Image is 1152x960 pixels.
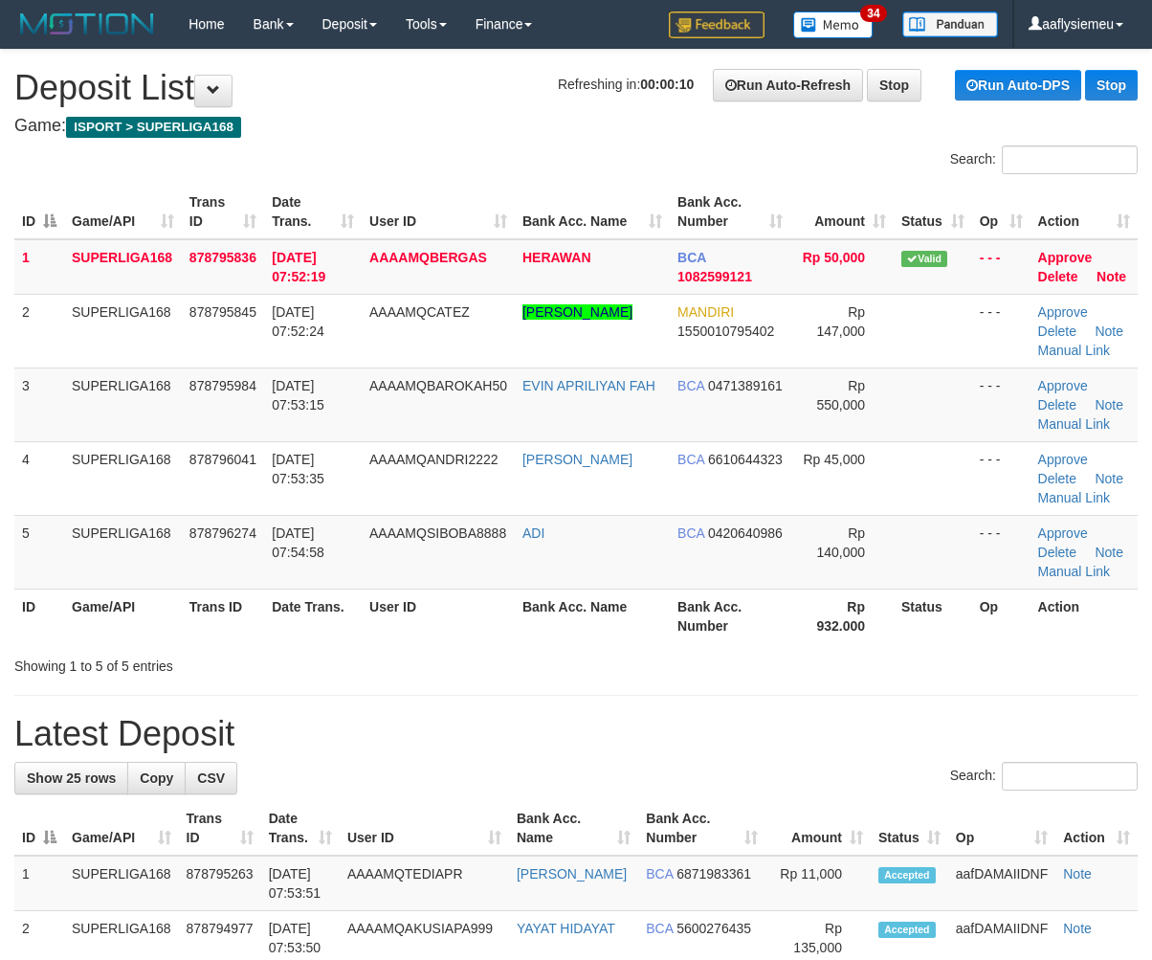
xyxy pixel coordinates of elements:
[522,304,632,320] a: [PERSON_NAME]
[340,856,509,911] td: AAAAMQTEDIAPR
[950,762,1138,791] label: Search:
[972,368,1030,441] td: - - -
[1030,589,1138,643] th: Action
[189,378,256,393] span: 878795984
[64,368,182,441] td: SUPERLIGA168
[793,11,874,38] img: Button%20Memo.svg
[362,185,515,239] th: User ID: activate to sort column ascending
[369,525,506,541] span: AAAAMQSIBOBA8888
[871,801,948,856] th: Status: activate to sort column ascending
[14,441,64,515] td: 4
[1038,564,1111,579] a: Manual Link
[948,856,1055,911] td: aafDAMAIIDNF
[522,250,591,265] a: HERAWAN
[558,77,694,92] span: Refreshing in:
[14,801,64,856] th: ID: activate to sort column descending
[272,250,325,284] span: [DATE] 07:52:19
[677,452,704,467] span: BCA
[14,649,466,676] div: Showing 1 to 5 of 5 entries
[509,801,638,856] th: Bank Acc. Name: activate to sort column ascending
[1038,452,1088,467] a: Approve
[369,304,470,320] span: AAAAMQCATEZ
[708,525,783,541] span: Copy 0420640986 to clipboard
[182,185,264,239] th: Trans ID: activate to sort column ascending
[677,304,734,320] span: MANDIRI
[14,589,64,643] th: ID
[677,324,774,339] span: Copy 1550010795402 to clipboard
[272,378,324,413] span: [DATE] 07:53:15
[1055,801,1138,856] th: Action: activate to sort column ascending
[676,921,751,936] span: Copy 5600276435 to clipboard
[1002,145,1138,174] input: Search:
[127,762,186,794] a: Copy
[64,294,182,368] td: SUPERLIGA168
[676,866,751,882] span: Copy 6871983361 to clipboard
[1038,250,1093,265] a: Approve
[790,185,894,239] th: Amount: activate to sort column ascending
[765,801,871,856] th: Amount: activate to sort column ascending
[1038,471,1076,486] a: Delete
[816,304,865,339] span: Rp 147,000
[901,251,947,267] span: Valid transaction
[182,589,264,643] th: Trans ID
[14,515,64,589] td: 5
[369,378,507,393] span: AAAAMQBAROKAH50
[1085,70,1138,100] a: Stop
[185,762,237,794] a: CSV
[179,856,261,911] td: 878795263
[14,117,1138,136] h4: Game:
[522,452,632,467] a: [PERSON_NAME]
[1038,525,1088,541] a: Approve
[816,378,865,413] span: Rp 550,000
[670,185,790,239] th: Bank Acc. Number: activate to sort column ascending
[1095,324,1123,339] a: Note
[340,801,509,856] th: User ID: activate to sort column ascending
[264,589,362,643] th: Date Trans.
[677,378,704,393] span: BCA
[1038,545,1076,560] a: Delete
[14,10,160,38] img: MOTION_logo.png
[972,441,1030,515] td: - - -
[1002,762,1138,791] input: Search:
[646,866,673,882] span: BCA
[189,525,256,541] span: 878796274
[14,69,1138,107] h1: Deposit List
[261,801,340,856] th: Date Trans.: activate to sort column ascending
[64,185,182,239] th: Game/API: activate to sort column ascending
[708,452,783,467] span: Copy 6610644323 to clipboard
[517,921,615,936] a: YAYAT HIDAYAT
[640,77,694,92] strong: 00:00:10
[894,589,972,643] th: Status
[64,801,179,856] th: Game/API: activate to sort column ascending
[1038,324,1076,339] a: Delete
[972,294,1030,368] td: - - -
[272,525,324,560] span: [DATE] 07:54:58
[14,185,64,239] th: ID: activate to sort column descending
[64,239,182,295] td: SUPERLIGA168
[646,921,673,936] span: BCA
[867,69,921,101] a: Stop
[64,856,179,911] td: SUPERLIGA168
[972,239,1030,295] td: - - -
[369,452,498,467] span: AAAAMQANDRI2222
[264,185,362,239] th: Date Trans.: activate to sort column ascending
[669,11,764,38] img: Feedback.jpg
[790,589,894,643] th: Rp 932.000
[272,304,324,339] span: [DATE] 07:52:24
[972,185,1030,239] th: Op: activate to sort column ascending
[1063,866,1092,882] a: Note
[1063,921,1092,936] a: Note
[803,250,865,265] span: Rp 50,000
[522,525,544,541] a: ADI
[860,5,886,22] span: 34
[803,452,865,467] span: Rp 45,000
[1038,343,1111,358] a: Manual Link
[14,294,64,368] td: 2
[902,11,998,37] img: panduan.png
[189,250,256,265] span: 878795836
[708,378,783,393] span: Copy 0471389161 to clipboard
[14,715,1138,753] h1: Latest Deposit
[1038,378,1088,393] a: Approve
[27,770,116,786] span: Show 25 rows
[638,801,765,856] th: Bank Acc. Number: activate to sort column ascending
